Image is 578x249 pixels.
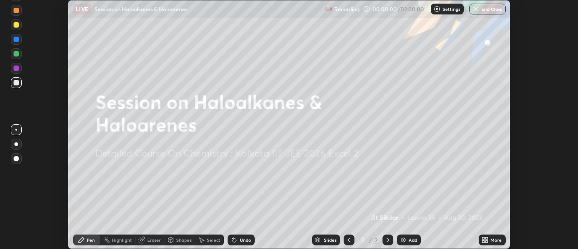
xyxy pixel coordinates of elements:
[433,5,441,13] img: class-settings-icons
[490,238,502,242] div: More
[240,238,251,242] div: Undo
[94,5,187,13] p: Session on Haloalkanes & Haloarenes
[358,237,367,243] div: 2
[324,238,336,242] div: Slides
[369,237,372,243] div: /
[409,238,417,242] div: Add
[334,6,359,13] p: Recording
[76,5,88,13] p: LIVE
[325,5,332,13] img: recording.375f2c34.svg
[147,238,161,242] div: Eraser
[112,238,132,242] div: Highlight
[472,5,480,13] img: end-class-cross
[400,236,407,244] img: add-slide-button
[207,238,220,242] div: Select
[87,238,95,242] div: Pen
[469,4,506,14] button: End Class
[443,7,460,11] p: Settings
[176,238,191,242] div: Shapes
[373,236,379,244] div: 2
